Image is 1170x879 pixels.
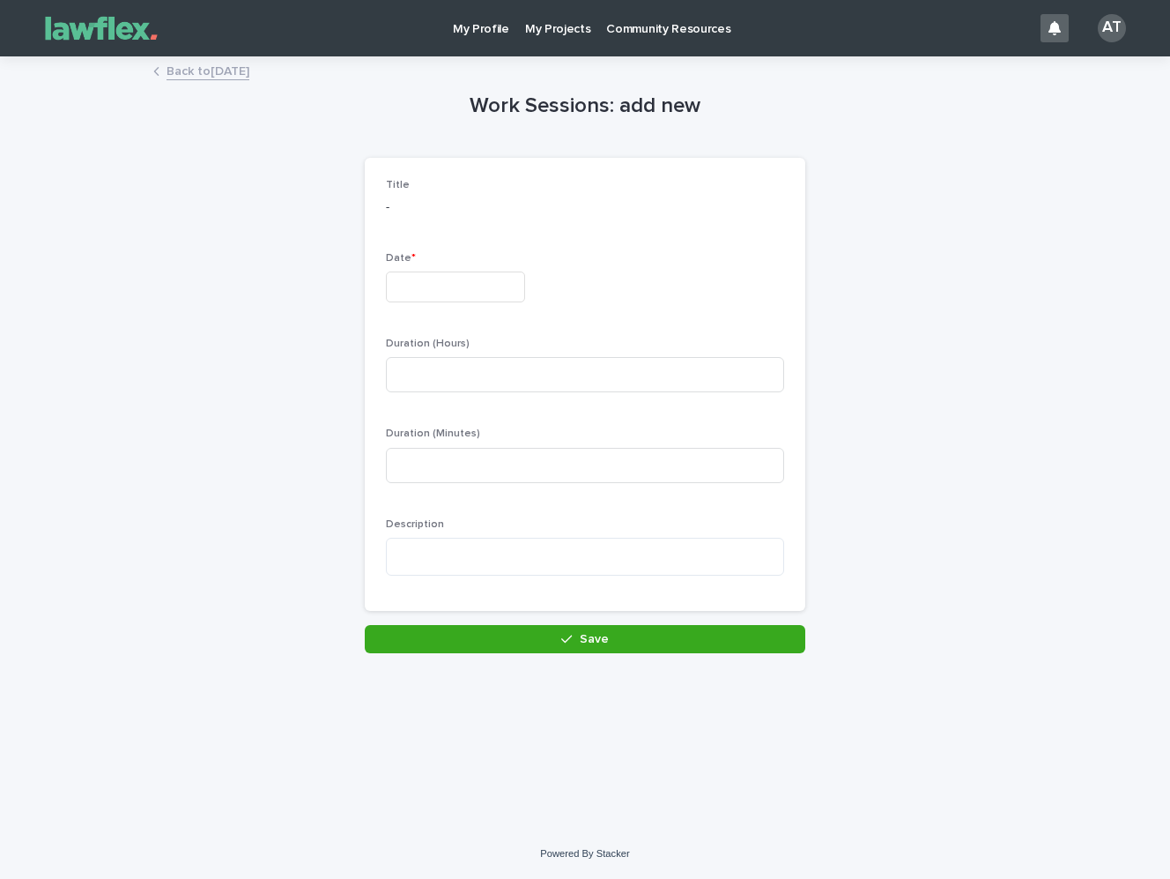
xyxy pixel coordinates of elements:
[386,428,480,439] span: Duration (Minutes)
[167,60,249,80] a: Back to[DATE]
[386,180,410,190] span: Title
[386,339,470,349] span: Duration (Hours)
[365,625,805,653] button: Save
[365,93,805,119] h1: Work Sessions: add new
[35,11,167,46] img: Gnvw4qrBSHOAfo8VMhG6
[386,198,784,217] p: -
[580,633,609,645] span: Save
[1098,14,1126,42] div: AT
[540,848,629,859] a: Powered By Stacker
[386,253,416,264] span: Date
[386,519,444,530] span: Description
